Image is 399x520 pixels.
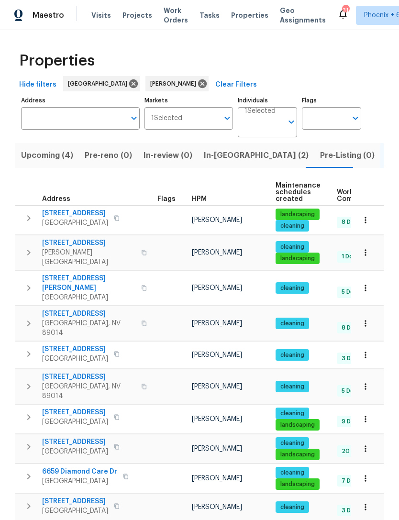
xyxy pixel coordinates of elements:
[151,114,182,122] span: 1 Selected
[144,98,233,103] label: Markets
[42,209,108,218] span: [STREET_ADDRESS]
[338,387,365,395] span: 5 Done
[277,469,308,477] span: cleaning
[338,324,366,332] span: 8 Done
[277,351,308,359] span: cleaning
[337,189,397,202] span: Work Order Completion
[122,11,152,20] span: Projects
[63,76,140,91] div: [GEOGRAPHIC_DATA]
[277,421,319,429] span: landscaping
[276,182,321,202] span: Maintenance schedules created
[21,149,73,162] span: Upcoming (4)
[192,352,242,358] span: [PERSON_NAME]
[280,6,326,25] span: Geo Assignments
[15,76,60,94] button: Hide filters
[68,79,131,89] span: [GEOGRAPHIC_DATA]
[42,319,135,338] span: [GEOGRAPHIC_DATA], NV 89014
[338,218,366,226] span: 8 Done
[192,217,242,223] span: [PERSON_NAME]
[231,11,268,20] span: Properties
[145,76,209,91] div: [PERSON_NAME]
[150,79,200,89] span: [PERSON_NAME]
[42,354,108,364] span: [GEOGRAPHIC_DATA]
[338,447,370,455] span: 20 Done
[42,293,135,302] span: [GEOGRAPHIC_DATA]
[144,149,192,162] span: In-review (0)
[277,254,319,263] span: landscaping
[204,149,309,162] span: In-[GEOGRAPHIC_DATA] (2)
[277,503,308,511] span: cleaning
[244,107,276,115] span: 1 Selected
[157,196,176,202] span: Flags
[338,288,365,296] span: 5 Done
[338,354,366,363] span: 3 Done
[277,439,308,447] span: cleaning
[338,507,366,515] span: 3 Done
[33,11,64,20] span: Maestro
[277,284,308,292] span: cleaning
[221,111,234,125] button: Open
[127,111,141,125] button: Open
[277,222,308,230] span: cleaning
[338,477,366,485] span: 7 Done
[42,476,117,486] span: [GEOGRAPHIC_DATA]
[42,497,108,506] span: [STREET_ADDRESS]
[338,253,364,261] span: 1 Done
[42,417,108,427] span: [GEOGRAPHIC_DATA]
[277,383,308,391] span: cleaning
[19,79,56,91] span: Hide filters
[42,309,135,319] span: [STREET_ADDRESS]
[285,115,298,129] button: Open
[42,506,108,516] span: [GEOGRAPHIC_DATA]
[320,149,375,162] span: Pre-Listing (0)
[302,98,361,103] label: Flags
[42,447,108,456] span: [GEOGRAPHIC_DATA]
[42,437,108,447] span: [STREET_ADDRESS]
[91,11,111,20] span: Visits
[42,238,135,248] span: [STREET_ADDRESS]
[164,6,188,25] span: Work Orders
[192,445,242,452] span: [PERSON_NAME]
[42,344,108,354] span: [STREET_ADDRESS]
[215,79,257,91] span: Clear Filters
[277,210,319,219] span: landscaping
[42,467,117,476] span: 6659 Diamond Care Dr
[192,504,242,510] span: [PERSON_NAME]
[42,274,135,293] span: [STREET_ADDRESS][PERSON_NAME]
[19,56,95,66] span: Properties
[277,320,308,328] span: cleaning
[238,98,297,103] label: Individuals
[42,372,135,382] span: [STREET_ADDRESS]
[42,218,108,228] span: [GEOGRAPHIC_DATA]
[277,409,308,418] span: cleaning
[349,111,362,125] button: Open
[42,408,108,417] span: [STREET_ADDRESS]
[192,320,242,327] span: [PERSON_NAME]
[21,98,140,103] label: Address
[192,285,242,291] span: [PERSON_NAME]
[192,416,242,422] span: [PERSON_NAME]
[277,243,308,251] span: cleaning
[199,12,220,19] span: Tasks
[42,248,135,267] span: [PERSON_NAME][GEOGRAPHIC_DATA]
[192,475,242,482] span: [PERSON_NAME]
[277,451,319,459] span: landscaping
[192,196,207,202] span: HPM
[342,6,349,15] div: 31
[85,149,132,162] span: Pre-reno (0)
[42,196,70,202] span: Address
[192,383,242,390] span: [PERSON_NAME]
[192,249,242,256] span: [PERSON_NAME]
[338,418,366,426] span: 9 Done
[211,76,261,94] button: Clear Filters
[277,480,319,488] span: landscaping
[42,382,135,401] span: [GEOGRAPHIC_DATA], NV 89014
